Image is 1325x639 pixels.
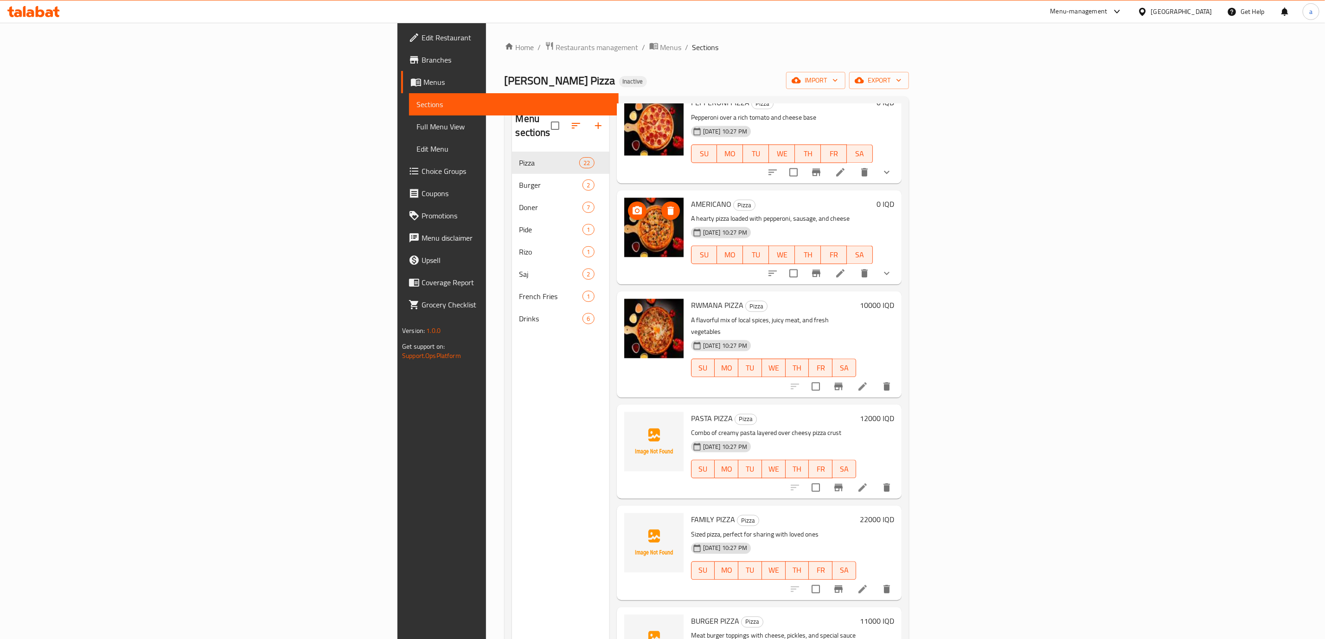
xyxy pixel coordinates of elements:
[512,196,609,218] div: Doner7
[512,148,609,333] nav: Menu sections
[721,248,739,262] span: MO
[695,462,711,476] span: SU
[401,249,619,271] a: Upsell
[695,361,711,375] span: SU
[735,414,757,425] div: Pizza
[691,411,733,425] span: PASTA PIZZA
[402,325,425,337] span: Version:
[786,358,809,377] button: TH
[699,228,751,237] span: [DATE] 10:27 PM
[512,241,609,263] div: Rizo1
[835,166,846,178] a: Edit menu item
[737,515,759,526] div: Pizza
[692,42,719,53] span: Sections
[628,201,646,220] button: upload picture
[583,225,594,234] span: 1
[836,462,852,476] span: SA
[582,291,594,302] div: items
[691,460,715,478] button: SU
[738,358,762,377] button: TU
[832,561,856,580] button: SA
[718,563,735,577] span: MO
[519,179,583,191] span: Burger
[809,561,832,580] button: FR
[717,144,743,163] button: MO
[402,350,461,362] a: Support.OpsPlatform
[853,161,876,183] button: delete
[512,263,609,285] div: Saj2
[695,147,714,160] span: SU
[691,314,856,338] p: A flavorful mix of local spices, juicy meat, and fresh vegetables
[836,361,852,375] span: SA
[813,563,829,577] span: FR
[422,188,611,199] span: Coupons
[786,460,809,478] button: TH
[762,262,784,284] button: sort-choices
[857,75,902,86] span: export
[832,460,856,478] button: SA
[582,313,594,324] div: items
[717,245,743,264] button: MO
[691,197,731,211] span: AMERICANO
[422,166,611,177] span: Choice Groups
[813,462,829,476] span: FR
[583,181,594,190] span: 2
[624,412,684,471] img: PASTA PIZZA
[649,41,682,53] a: Menus
[624,96,684,155] img: PEPPERONI PIZZA
[422,232,611,243] span: Menu disclaimer
[1050,6,1107,17] div: Menu-management
[718,361,735,375] span: MO
[519,313,583,324] span: Drinks
[762,460,786,478] button: WE
[742,462,758,476] span: TU
[519,291,583,302] div: French Fries
[809,358,832,377] button: FR
[512,218,609,241] div: Pide1
[773,248,791,262] span: WE
[624,299,684,358] img: RWMANA PIZZA
[762,161,784,183] button: sort-choices
[583,292,594,301] span: 1
[876,476,898,498] button: delete
[619,77,647,85] span: Inactive
[745,300,768,312] div: Pizza
[402,340,445,352] span: Get support on:
[733,199,755,211] div: Pizza
[401,182,619,204] a: Coupons
[849,72,909,89] button: export
[747,147,765,160] span: TU
[752,98,773,109] span: Pizza
[545,116,565,135] span: Select all sections
[762,561,786,580] button: WE
[857,583,868,594] a: Edit menu item
[737,515,759,526] span: Pizza
[809,460,832,478] button: FR
[784,263,803,283] span: Select to update
[422,32,611,43] span: Edit Restaurant
[715,460,738,478] button: MO
[857,381,868,392] a: Edit menu item
[789,563,806,577] span: TH
[583,203,594,212] span: 7
[579,157,594,168] div: items
[401,204,619,227] a: Promotions
[860,412,894,425] h6: 12000 IQD
[806,579,826,599] span: Select to update
[784,162,803,182] span: Select to update
[422,210,611,221] span: Promotions
[773,147,791,160] span: WE
[825,147,843,160] span: FR
[847,144,873,163] button: SA
[699,341,751,350] span: [DATE] 10:27 PM
[799,248,817,262] span: TH
[691,245,717,264] button: SU
[876,161,898,183] button: show more
[409,115,619,138] a: Full Menu View
[699,127,751,136] span: [DATE] 10:27 PM
[519,157,580,168] div: Pizza
[691,298,743,312] span: RWMANA PIZZA
[715,358,738,377] button: MO
[691,213,873,224] p: A hearty pizza loaded with pepperoni, sausage, and cheese
[742,616,763,627] span: Pizza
